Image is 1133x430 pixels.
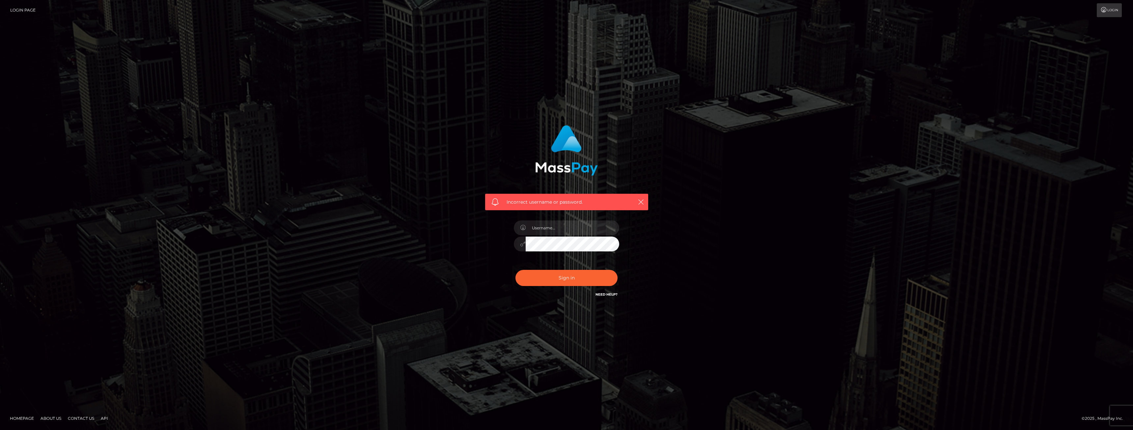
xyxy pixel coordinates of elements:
a: Need Help? [595,292,618,297]
a: Contact Us [65,413,97,423]
a: Login [1097,3,1122,17]
a: Homepage [7,413,37,423]
span: Incorrect username or password. [507,199,627,206]
a: API [98,413,111,423]
div: © 2025 , MassPay Inc. [1082,415,1128,422]
input: Username... [526,220,619,235]
a: About Us [38,413,64,423]
a: Login Page [10,3,36,17]
button: Sign in [515,270,618,286]
img: MassPay Login [535,125,598,176]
